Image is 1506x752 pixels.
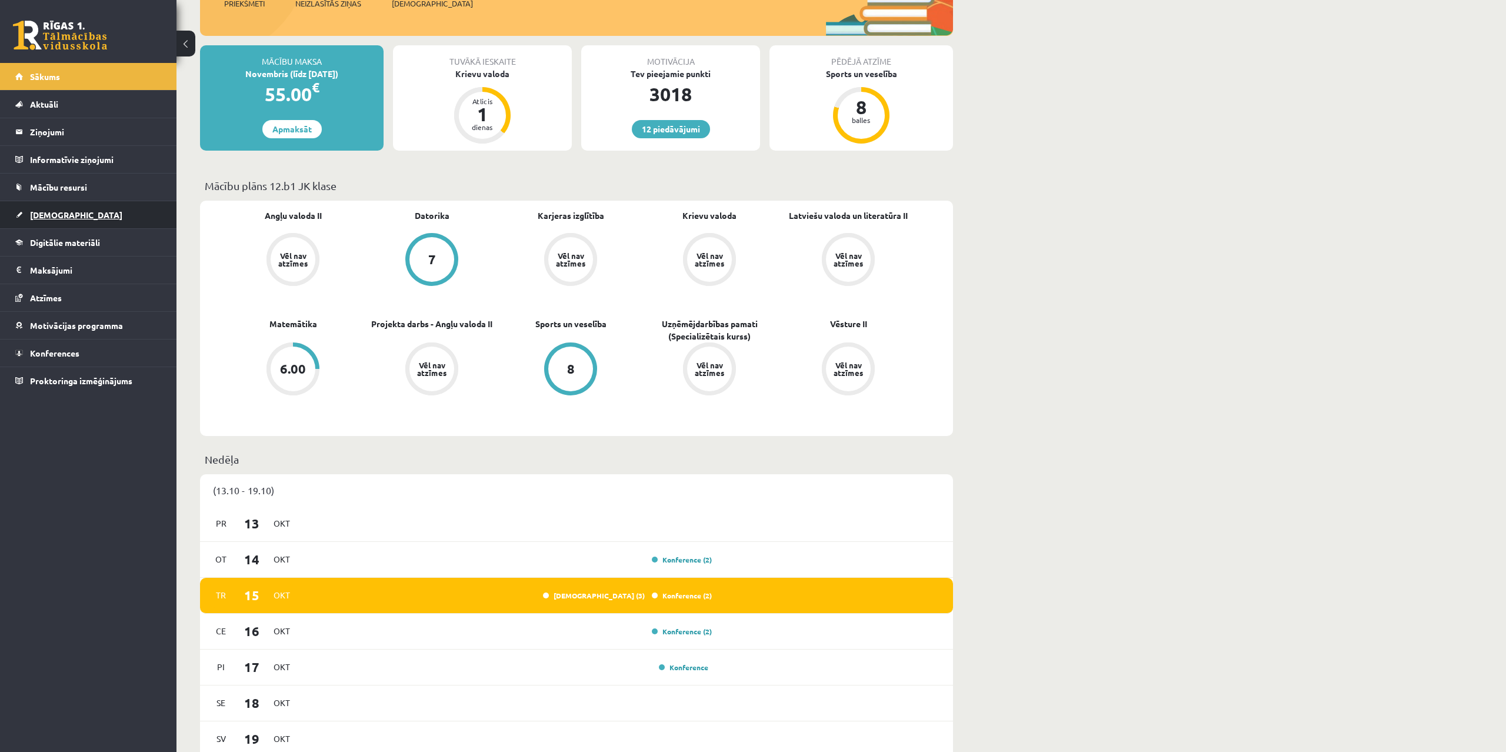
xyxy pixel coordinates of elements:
[779,233,918,288] a: Vēl nav atzīmes
[371,318,492,330] a: Projekta darbs - Angļu valoda II
[659,663,708,672] a: Konference
[501,233,640,288] a: Vēl nav atzīmes
[205,451,948,467] p: Nedēļa
[15,284,162,311] a: Atzīmes
[30,146,162,173] legend: Informatīvie ziņojumi
[30,99,58,109] span: Aktuāli
[15,118,162,145] a: Ziņojumi
[15,63,162,90] a: Sākums
[640,318,779,342] a: Uzņēmējdarbības pamati (Specializētais kurss)
[830,318,867,330] a: Vēsture II
[465,124,500,131] div: dienas
[693,252,726,267] div: Vēl nav atzīmes
[769,68,953,80] div: Sports un veselība
[652,555,712,564] a: Konference (2)
[200,80,384,108] div: 55.00
[779,342,918,398] a: Vēl nav atzīmes
[682,209,737,222] a: Krievu valoda
[30,209,122,220] span: [DEMOGRAPHIC_DATA]
[209,550,234,568] span: Ot
[224,233,362,288] a: Vēl nav atzīmes
[632,120,710,138] a: 12 piedāvājumi
[224,342,362,398] a: 6.00
[30,118,162,145] legend: Ziņojumi
[581,68,760,80] div: Tev pieejamie punkti
[15,91,162,118] a: Aktuāli
[13,21,107,50] a: Rīgas 1. Tālmācības vidusskola
[543,591,645,600] a: [DEMOGRAPHIC_DATA] (3)
[30,71,60,82] span: Sākums
[276,252,309,267] div: Vēl nav atzīmes
[234,585,270,605] span: 15
[205,178,948,194] p: Mācību plāns 12.b1 JK klase
[393,68,572,145] a: Krievu valoda Atlicis 1 dienas
[30,257,162,284] legend: Maksājumi
[15,229,162,256] a: Digitālie materiāli
[234,657,270,677] span: 17
[269,514,294,533] span: Okt
[15,201,162,228] a: [DEMOGRAPHIC_DATA]
[269,622,294,640] span: Okt
[362,233,501,288] a: 7
[844,117,879,124] div: balles
[209,694,234,712] span: Se
[393,68,572,80] div: Krievu valoda
[312,79,319,96] span: €
[30,320,123,331] span: Motivācijas programma
[581,45,760,68] div: Motivācija
[30,237,100,248] span: Digitālie materiāli
[465,105,500,124] div: 1
[362,342,501,398] a: Vēl nav atzīmes
[769,68,953,145] a: Sports un veselība 8 balles
[269,318,317,330] a: Matemātika
[269,550,294,568] span: Okt
[209,622,234,640] span: Ce
[234,514,270,533] span: 13
[501,342,640,398] a: 8
[15,174,162,201] a: Mācību resursi
[415,209,449,222] a: Datorika
[262,120,322,138] a: Apmaksāt
[640,233,779,288] a: Vēl nav atzīmes
[269,730,294,748] span: Okt
[769,45,953,68] div: Pēdējā atzīme
[30,292,62,303] span: Atzīmes
[15,367,162,394] a: Proktoringa izmēģinājums
[269,658,294,676] span: Okt
[209,730,234,748] span: Sv
[428,253,436,266] div: 7
[535,318,607,330] a: Sports un veselība
[209,658,234,676] span: Pi
[581,80,760,108] div: 3018
[15,146,162,173] a: Informatīvie ziņojumi
[234,621,270,641] span: 16
[15,257,162,284] a: Maksājumi
[269,586,294,604] span: Okt
[209,586,234,604] span: Tr
[844,98,879,117] div: 8
[554,252,587,267] div: Vēl nav atzīmes
[234,550,270,569] span: 14
[789,209,908,222] a: Latviešu valoda un literatūra II
[693,361,726,377] div: Vēl nav atzīmes
[200,45,384,68] div: Mācību maksa
[393,45,572,68] div: Tuvākā ieskaite
[832,361,865,377] div: Vēl nav atzīmes
[832,252,865,267] div: Vēl nav atzīmes
[234,729,270,748] span: 19
[415,361,448,377] div: Vēl nav atzīmes
[30,182,87,192] span: Mācību resursi
[200,68,384,80] div: Novembris (līdz [DATE])
[265,209,322,222] a: Angļu valoda II
[269,694,294,712] span: Okt
[465,98,500,105] div: Atlicis
[30,348,79,358] span: Konferences
[234,693,270,713] span: 18
[15,312,162,339] a: Motivācijas programma
[538,209,604,222] a: Karjeras izglītība
[280,362,306,375] div: 6.00
[567,362,575,375] div: 8
[652,591,712,600] a: Konference (2)
[15,340,162,367] a: Konferences
[209,514,234,533] span: Pr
